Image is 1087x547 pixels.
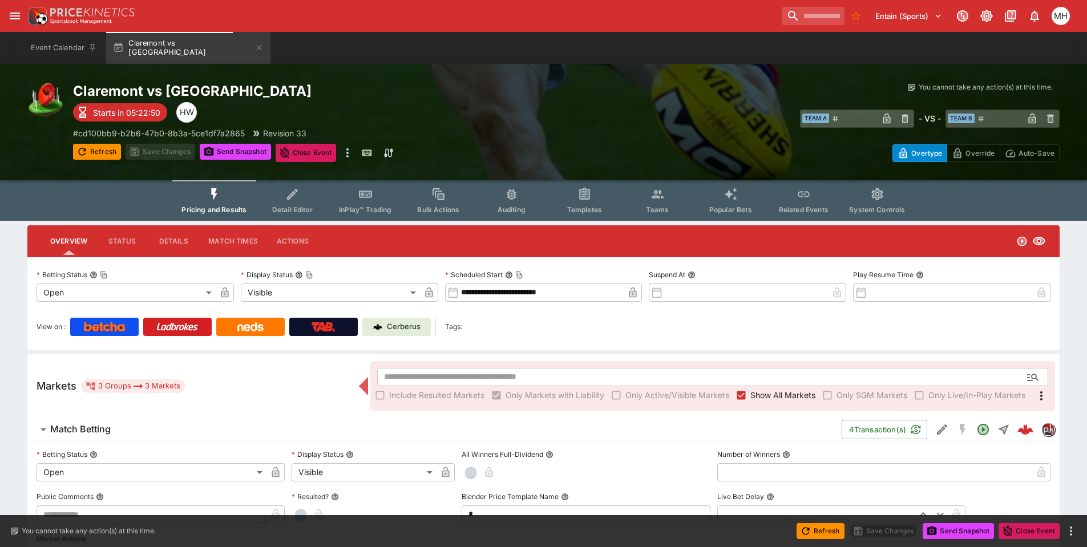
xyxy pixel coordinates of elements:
[1041,423,1055,436] div: pricekinetics
[932,419,952,440] button: Edit Detail
[37,463,266,481] div: Open
[1023,367,1043,387] button: Open
[24,32,104,64] button: Event Calendar
[100,271,108,279] button: Copy To Clipboard
[505,271,513,279] button: Scheduled StartCopy To Clipboard
[688,271,696,279] button: Suspend At
[919,82,1053,92] p: You cannot take any action(s) at this time.
[387,321,421,333] p: Cerberus
[462,449,543,459] p: All Winners Full-Dividend
[782,451,790,459] button: Number of Winners
[96,228,148,255] button: Status
[181,205,247,214] span: Pricing and Results
[649,270,685,279] p: Suspend At
[272,205,313,214] span: Detail Editor
[346,451,354,459] button: Display Status
[999,523,1060,539] button: Close Event
[782,7,844,25] input: search
[837,389,907,401] span: Only SGM Markets
[73,127,245,139] p: Copy To Clipboard
[952,6,973,26] button: Connected to PK
[199,228,267,255] button: Match Times
[172,180,914,221] div: Event type filters
[506,389,604,401] span: Only Markets with Liability
[911,147,942,159] p: Overtype
[84,322,125,331] img: Betcha
[417,205,459,214] span: Bulk Actions
[445,318,462,336] label: Tags:
[312,322,336,331] img: TabNZ
[93,107,160,119] p: Starts in 05:22:50
[779,205,829,214] span: Related Events
[50,8,135,17] img: PriceKinetics
[37,270,87,279] p: Betting Status
[515,271,523,279] button: Copy To Clipboard
[373,322,382,331] img: Cerberus
[339,205,391,214] span: InPlay™ Trading
[148,228,199,255] button: Details
[27,82,64,119] img: australian_rules.png
[341,144,354,162] button: more
[919,112,941,124] h6: - VS -
[276,144,337,162] button: Close Event
[498,205,526,214] span: Auditing
[976,423,990,436] svg: Open
[263,127,306,139] p: Revision 33
[849,205,905,214] span: System Controls
[948,114,975,123] span: Team B
[445,270,503,279] p: Scheduled Start
[37,379,76,392] h5: Markets
[462,492,559,501] p: Blender Price Template Name
[1000,6,1021,26] button: Documentation
[625,389,729,401] span: Only Active/Visible Markets
[176,102,197,123] div: Harry Walker
[545,451,553,459] button: All Winners Full-Dividend
[156,322,198,331] img: Ladbrokes
[1064,524,1078,538] button: more
[86,379,180,393] div: 3 Groups 3 Markets
[973,419,993,440] button: Open
[241,283,420,302] div: Visible
[709,205,752,214] span: Popular Bets
[1017,422,1033,437] div: 3541f3d0-a4c1-44ec-a1cd-f1f2f0c02415
[1000,144,1060,162] button: Auto-Save
[928,389,1025,401] span: Only Live/In-Play Markets
[305,271,313,279] button: Copy To Clipboard
[923,523,994,539] button: Send Snapshot
[842,420,927,439] button: 4Transaction(s)
[267,228,318,255] button: Actions
[362,318,431,336] a: Cerberus
[1042,423,1054,436] img: pricekinetics
[892,144,1060,162] div: Start From
[993,419,1014,440] button: Straight
[567,205,602,214] span: Templates
[1052,7,1070,25] div: Michael Hutchinson
[27,418,842,441] button: Match Betting
[802,114,829,123] span: Team A
[37,449,87,459] p: Betting Status
[37,318,66,336] label: View on :
[892,144,947,162] button: Overtype
[106,32,270,64] button: Claremont vs [GEOGRAPHIC_DATA]
[90,271,98,279] button: Betting StatusCopy To Clipboard
[389,389,484,401] span: Include Resulted Markets
[916,271,924,279] button: Play Resume Time
[1024,6,1045,26] button: Notifications
[22,526,156,536] p: You cannot take any action(s) at this time.
[561,493,569,501] button: Blender Price Template Name
[797,523,844,539] button: Refresh
[237,322,263,331] img: Neds
[90,451,98,459] button: Betting Status
[292,492,329,501] p: Resulted?
[1048,3,1073,29] button: Michael Hutchinson
[976,6,997,26] button: Toggle light/dark mode
[241,270,293,279] p: Display Status
[292,449,344,459] p: Display Status
[1032,234,1046,248] svg: Visible
[73,82,567,100] h2: Copy To Clipboard
[947,144,1000,162] button: Override
[1014,418,1037,441] a: 3541f3d0-a4c1-44ec-a1cd-f1f2f0c02415
[766,493,774,501] button: Live Bet Delay
[73,144,121,160] button: Refresh
[1019,147,1054,159] p: Auto-Save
